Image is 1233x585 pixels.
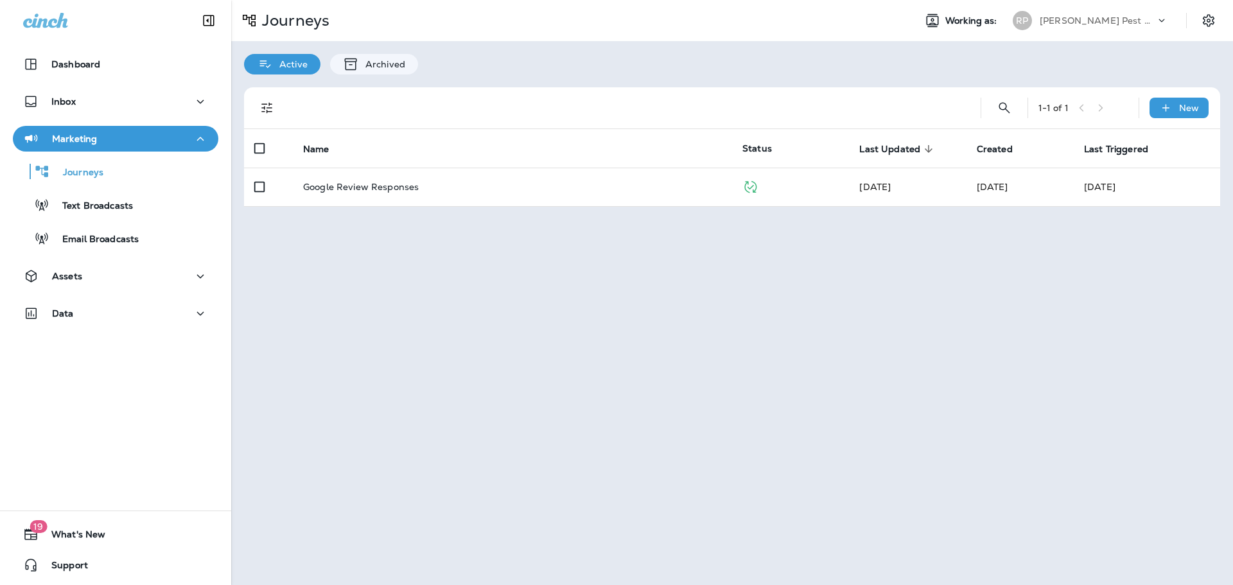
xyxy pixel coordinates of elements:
span: Name [303,144,329,155]
div: 1 - 1 of 1 [1038,103,1069,113]
span: Working as: [945,15,1000,26]
button: Inbox [13,89,218,114]
button: Email Broadcasts [13,225,218,252]
button: Settings [1197,9,1220,32]
p: New [1179,103,1199,113]
button: Text Broadcasts [13,191,218,218]
span: Victoria Turpin [859,181,891,193]
button: Journeys [13,158,218,185]
td: [DATE] [1074,168,1220,206]
p: Text Broadcasts [49,200,133,213]
p: Active [273,59,308,69]
span: Support [39,560,88,575]
span: Name [303,143,346,155]
span: Status [742,143,772,154]
p: Data [52,308,74,319]
span: Last Updated [859,144,920,155]
span: What's New [39,529,105,545]
p: Archived [359,59,405,69]
button: Data [13,301,218,326]
button: 19What's New [13,521,218,547]
button: Filters [254,95,280,121]
p: Journeys [257,11,329,30]
span: Published [742,180,758,191]
button: Search Journeys [992,95,1017,121]
button: Dashboard [13,51,218,77]
span: Last Triggered [1084,143,1165,155]
button: Marketing [13,126,218,152]
p: Dashboard [51,59,100,69]
p: Inbox [51,96,76,107]
span: Last Triggered [1084,144,1148,155]
span: Last Updated [859,143,937,155]
button: Assets [13,263,218,289]
p: Email Broadcasts [49,234,139,246]
span: Created [977,143,1029,155]
span: 19 [30,520,47,533]
div: RP [1013,11,1032,30]
p: Marketing [52,134,97,144]
p: Google Review Responses [303,182,419,192]
p: Assets [52,271,82,281]
button: Collapse Sidebar [191,8,227,33]
button: Support [13,552,218,578]
span: Victoria Turpin [977,181,1008,193]
span: Created [977,144,1013,155]
p: Journeys [50,167,103,179]
p: [PERSON_NAME] Pest Solutions [1040,15,1155,26]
